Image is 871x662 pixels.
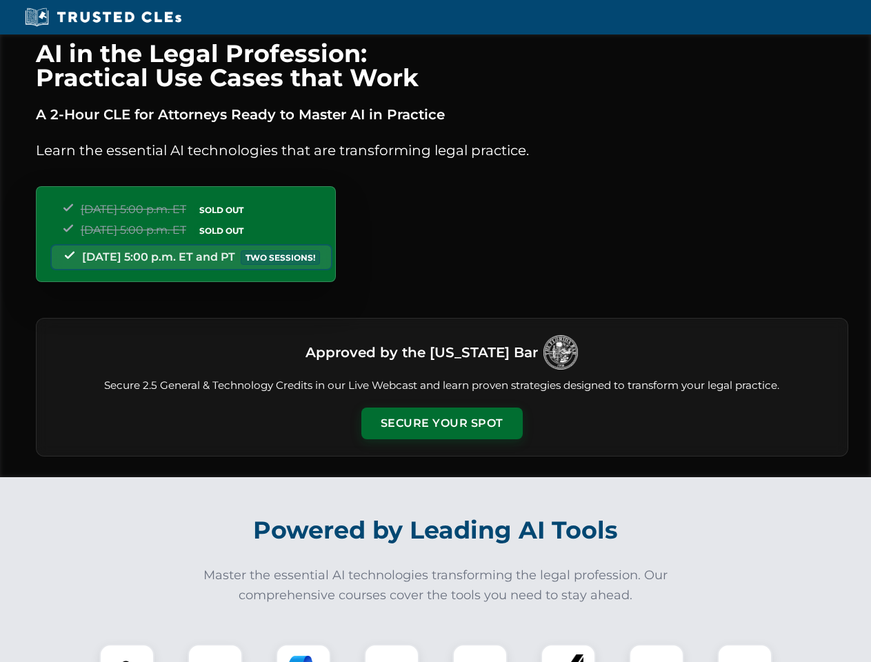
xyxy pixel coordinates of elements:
p: Secure 2.5 General & Technology Credits in our Live Webcast and learn proven strategies designed ... [53,378,831,394]
span: [DATE] 5:00 p.m. ET [81,203,186,216]
p: Learn the essential AI technologies that are transforming legal practice. [36,139,848,161]
img: Trusted CLEs [21,7,186,28]
p: A 2-Hour CLE for Attorneys Ready to Master AI in Practice [36,103,848,126]
span: SOLD OUT [194,223,248,238]
h1: AI in the Legal Profession: Practical Use Cases that Work [36,41,848,90]
p: Master the essential AI technologies transforming the legal profession. Our comprehensive courses... [194,565,677,605]
span: SOLD OUT [194,203,248,217]
button: Secure Your Spot [361,408,523,439]
h2: Powered by Leading AI Tools [54,506,818,554]
img: Logo [543,335,578,370]
span: [DATE] 5:00 p.m. ET [81,223,186,237]
h3: Approved by the [US_STATE] Bar [306,340,538,365]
